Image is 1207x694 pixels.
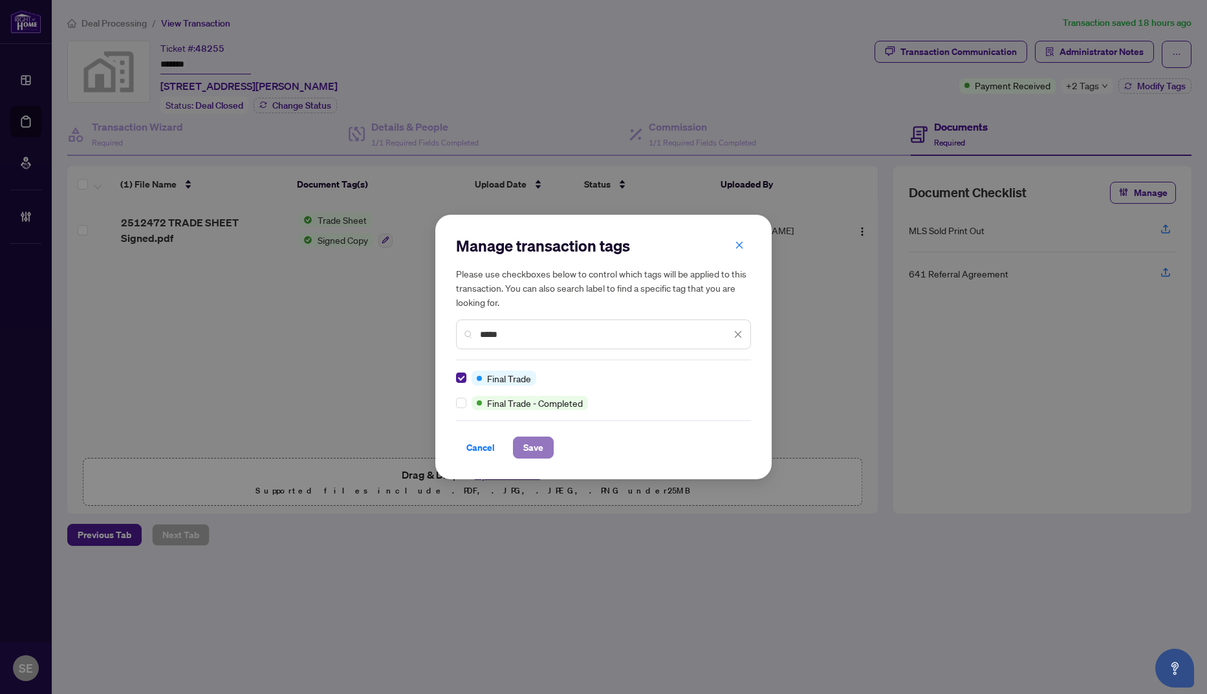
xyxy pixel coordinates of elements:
[523,437,543,458] span: Save
[734,330,743,339] span: close
[456,266,751,309] h5: Please use checkboxes below to control which tags will be applied to this transaction. You can al...
[466,437,495,458] span: Cancel
[456,235,751,256] h2: Manage transaction tags
[487,396,583,410] span: Final Trade - Completed
[735,241,744,250] span: close
[513,437,554,459] button: Save
[1155,649,1194,688] button: Open asap
[487,371,531,385] span: Final Trade
[456,437,505,459] button: Cancel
